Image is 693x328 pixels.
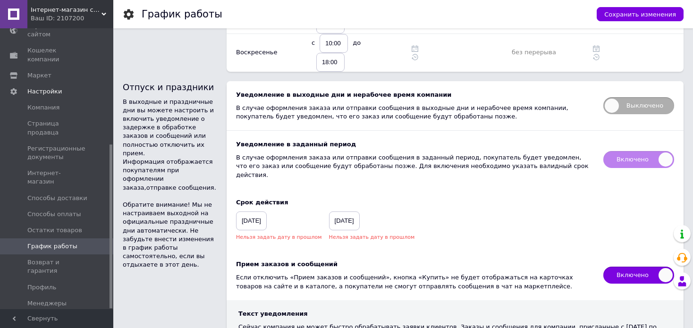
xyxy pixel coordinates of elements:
[27,144,87,161] span: Регистрационные документы
[512,49,556,56] span: без перерыва
[123,98,217,158] p: В выходные и праздничные дни вы можете настроить и включить уведомление о задержке в обработке за...
[31,14,113,23] div: Ваш ID: 2107200
[123,158,217,192] p: Информация отображается покупателям при оформлении заказа,отправке сообщения.
[27,194,87,202] span: Способы доставки
[236,91,594,99] div: Уведомление в выходные дни и нерабочее время компании
[236,234,322,240] span: Нельзя задать дату в прошлом
[27,210,81,219] span: Способы оплаты
[27,169,87,186] span: Интернет-магазин
[27,103,59,112] span: Компания
[329,234,415,240] span: Нельзя задать дату в прошлом
[312,34,315,51] span: с
[27,242,77,251] span: График работы
[27,71,51,80] span: Маркет
[353,34,361,51] span: до
[27,119,87,136] span: Страница продавца
[236,198,674,207] div: Срок действия
[123,201,217,269] p: Обратите внимание! Мы не настраиваем выходной на официальные праздничные дни автоматически. Не за...
[236,153,594,179] div: В случае оформления заказа или отправки сообщения в заданный период, покупатель будет уведомлен, ...
[236,140,594,149] div: Уведомление в заданный период
[236,104,594,121] div: В случае оформления заказа или отправки сообщения в выходные дни и нерабочее время компании, поку...
[27,258,87,275] span: Возврат и гарантия
[597,7,684,21] button: Сохранить изменения
[603,97,674,114] span: Выключено
[329,211,360,230] span: [DATE]
[236,273,594,290] div: Если отключить «Прием заказов и сообщений», кнопка «Купить» не будет отображаться на карточках то...
[142,8,222,20] h1: График работы
[31,6,101,14] span: Iнтернет-магазин сумки та аксесуари " КРЕДО"
[236,211,267,230] span: [DATE]
[227,34,283,72] td: Воскресенье
[27,226,82,235] span: Остатки товаров
[603,151,674,168] span: Включено
[27,299,67,308] span: Менеджеры
[236,260,594,269] div: Прием заказов и сообщений
[27,46,87,63] span: Кошелек компании
[27,22,87,39] span: Управление сайтом
[604,11,676,18] span: Сохранить изменения
[238,310,308,317] b: Текст уведомления
[27,87,62,96] span: Настройки
[123,81,217,93] h2: Отпуск и праздники
[27,283,57,292] span: Профиль
[603,267,674,284] span: Включено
